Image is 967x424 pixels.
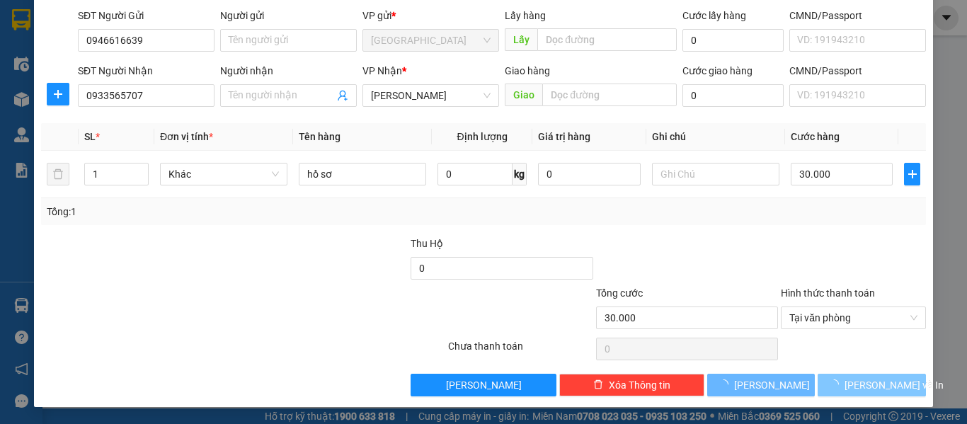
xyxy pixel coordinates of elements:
input: Dọc đường [542,84,677,106]
button: plus [47,83,69,105]
div: SĐT Người Gửi [78,8,214,23]
span: Phan Thiết [371,85,491,106]
input: Dọc đường [537,28,677,51]
span: Tên hàng [299,131,341,142]
span: loading [719,379,734,389]
span: [PERSON_NAME] và In [845,377,944,393]
span: kg [513,163,527,185]
button: [PERSON_NAME] [411,374,556,396]
div: VP gửi [362,8,499,23]
span: Giao hàng [505,65,550,76]
div: Chưa thanh toán [447,338,595,363]
label: Cước giao hàng [682,65,753,76]
span: Tại văn phòng [789,307,917,328]
input: VD: Bàn, Ghế [299,163,426,185]
span: VP Nhận [362,65,402,76]
span: [PERSON_NAME] [446,377,522,393]
div: CMND/Passport [789,8,926,23]
span: Lấy [505,28,537,51]
input: Cước lấy hàng [682,29,784,52]
input: Ghi Chú [652,163,779,185]
span: Giá trị hàng [538,131,590,142]
span: Tổng cước [596,287,643,299]
span: SL [84,131,96,142]
input: Cước giao hàng [682,84,784,107]
input: 0 [538,163,640,185]
button: [PERSON_NAME] [707,374,816,396]
div: Tổng: 1 [47,204,374,219]
span: Đơn vị tính [160,131,213,142]
button: [PERSON_NAME] và In [818,374,926,396]
th: Ghi chú [646,123,785,151]
span: delete [593,379,603,391]
button: plus [904,163,920,185]
div: Người nhận [220,63,357,79]
span: Đà Lạt [371,30,491,51]
span: loading [829,379,845,389]
span: Thu Hộ [411,238,443,249]
span: Xóa Thông tin [609,377,670,393]
button: deleteXóa Thông tin [559,374,704,396]
span: user-add [337,90,348,101]
span: Giao [505,84,542,106]
span: Định lượng [457,131,507,142]
div: SĐT Người Nhận [78,63,214,79]
span: plus [905,168,920,180]
label: Hình thức thanh toán [781,287,875,299]
span: Khác [168,164,279,185]
div: Người gửi [220,8,357,23]
span: Lấy hàng [505,10,546,21]
span: Cước hàng [791,131,840,142]
span: plus [47,88,69,100]
div: CMND/Passport [789,63,926,79]
span: [PERSON_NAME] [734,377,810,393]
button: delete [47,163,69,185]
label: Cước lấy hàng [682,10,746,21]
